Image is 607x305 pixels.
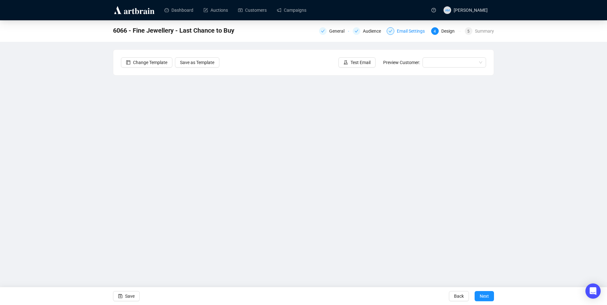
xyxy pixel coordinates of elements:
div: Audience [363,27,385,35]
button: Next [475,291,494,301]
span: 4 [434,29,436,34]
button: Back [449,291,469,301]
a: Customers [238,2,267,18]
span: question-circle [431,8,436,12]
span: Change Template [133,59,167,66]
a: Auctions [203,2,228,18]
span: experiment [344,60,348,65]
div: Email Settings [387,27,427,35]
span: 5 [467,29,470,34]
div: 4Design [431,27,461,35]
span: check [321,29,325,33]
span: Save [125,287,135,305]
span: Back [454,287,464,305]
span: check [389,29,392,33]
span: 6066 - Fine Jewellery - Last Chance to Buy [113,25,234,36]
img: logo [113,5,156,15]
button: Test Email [338,57,376,68]
div: Audience [353,27,383,35]
span: layout [126,60,130,65]
span: save [118,294,123,298]
span: Preview Customer: [383,60,420,65]
div: Design [441,27,458,35]
button: Save as Template [175,57,219,68]
span: [PERSON_NAME] [454,8,488,13]
span: Test Email [350,59,370,66]
button: Change Template [121,57,172,68]
button: Save [113,291,140,301]
span: Save as Template [180,59,214,66]
div: General [329,27,348,35]
div: Email Settings [397,27,429,35]
a: Dashboard [164,2,193,18]
span: check [355,29,358,33]
span: AM [445,7,450,12]
span: Next [480,287,489,305]
div: Summary [475,27,494,35]
div: General [319,27,349,35]
div: Open Intercom Messenger [585,283,601,299]
a: Campaigns [277,2,306,18]
div: 5Summary [465,27,494,35]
